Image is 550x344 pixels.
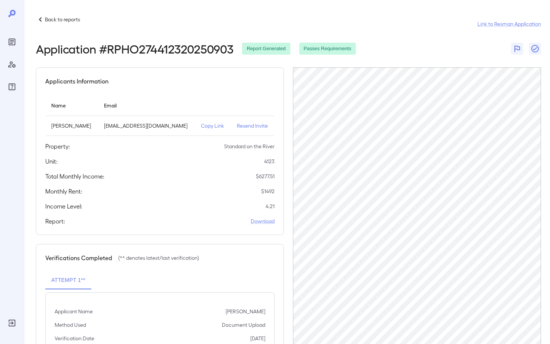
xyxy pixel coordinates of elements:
button: Attempt 1** [45,271,91,289]
div: FAQ [6,81,18,93]
h5: Report: [45,217,65,226]
p: Back to reports [45,16,80,23]
a: Link to Resman Application [477,20,541,28]
h2: Application # RPHO274412320250903 [36,42,233,55]
h5: Verifications Completed [45,253,112,262]
h5: Income Level: [45,202,82,211]
p: Copy Link [201,122,225,130]
p: [PERSON_NAME] [226,308,265,315]
h5: Property: [45,142,70,151]
th: Name [45,95,98,116]
a: Download [251,217,275,225]
p: (** denotes latest/last verification) [118,254,199,262]
p: 4123 [264,158,275,165]
div: Manage Users [6,58,18,70]
button: Flag Report [511,43,523,55]
h5: Total Monthly Income: [45,172,104,181]
th: Email [98,95,195,116]
h5: Applicants Information [45,77,109,86]
span: Report Generated [242,45,290,52]
p: [EMAIL_ADDRESS][DOMAIN_NAME] [104,122,189,130]
div: Log Out [6,317,18,329]
h5: Monthly Rent: [45,187,82,196]
span: Passes Requirements [299,45,356,52]
p: Applicant Name [55,308,93,315]
p: 4.21 [266,203,275,210]
p: Verification Date [55,335,94,342]
p: $ 6277.51 [256,173,275,180]
button: Close Report [529,43,541,55]
p: Document Upload [222,321,265,329]
h5: Unit: [45,157,58,166]
div: Reports [6,36,18,48]
p: Method Used [55,321,86,329]
p: $ 1492 [261,188,275,195]
p: Resend Invite [237,122,269,130]
table: simple table [45,95,275,136]
p: [DATE] [250,335,265,342]
p: [PERSON_NAME] [51,122,92,130]
p: Standard on the River [224,143,275,150]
